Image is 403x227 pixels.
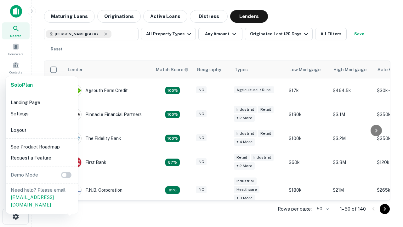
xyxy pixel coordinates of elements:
[8,108,76,119] li: Settings
[11,186,73,209] p: Need help? Please email
[8,171,41,179] p: Demo Mode
[11,82,33,88] strong: Solo Plan
[8,125,76,136] li: Logout
[372,177,403,207] iframe: Chat Widget
[8,141,76,153] li: See Product Roadmap
[8,152,76,164] li: Request a Feature
[8,97,76,108] li: Landing Page
[11,81,33,89] a: SoloPlan
[11,195,54,207] a: [EMAIL_ADDRESS][DOMAIN_NAME]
